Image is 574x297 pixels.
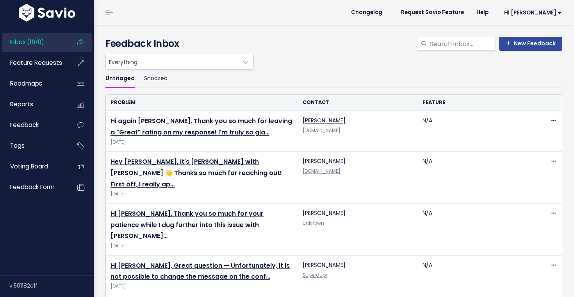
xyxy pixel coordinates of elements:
td: N/A [418,111,538,152]
td: N/A [418,152,538,204]
a: Help [470,7,495,18]
a: Reports [2,95,65,113]
span: Voting Board [10,162,48,170]
h4: Feedback Inbox [105,37,562,51]
a: New Feedback [499,37,562,51]
img: logo-white.9d6f32f41409.svg [17,4,77,21]
input: Search inbox... [429,37,496,51]
span: Reports [10,100,33,108]
a: Inbox (16/0) [2,33,65,51]
span: [DATE] [111,190,293,198]
span: Inbox (16/0) [10,38,44,46]
th: Contact [298,95,418,111]
span: Changelog [351,10,382,15]
a: Hi [PERSON_NAME], Thank you so much for your patience while I dug further into this issue with [P... [111,209,264,241]
a: Feedback form [2,178,65,196]
a: Untriaged [105,70,135,88]
div: v.501182c1f [9,276,94,296]
td: N/A [418,203,538,255]
a: Snoozed [144,70,168,88]
ul: Filter feature requests [105,70,562,88]
span: [DATE] [111,138,293,147]
a: [DOMAIN_NAME] [303,168,340,174]
th: Problem [106,95,298,111]
a: Roadmaps [2,75,65,93]
span: Feature Requests [10,59,62,67]
span: [DATE] [111,283,293,291]
a: Hi [PERSON_NAME], Great question — Unfortunately, it is not possible to change the message on the... [111,261,290,281]
span: Unknown [303,220,324,226]
th: Feature [418,95,538,111]
a: Superdupr [303,272,327,278]
a: Hi again [PERSON_NAME], Thank you so much for leaving a "Great" rating on my response! I'm truly ... [111,116,292,137]
a: [DOMAIN_NAME] [303,127,340,134]
a: [PERSON_NAME] [303,116,346,124]
span: Tags [10,141,25,150]
a: Hey [PERSON_NAME], It's [PERSON_NAME] with [PERSON_NAME] 👋 Thanks so much for reaching out! First... [111,157,282,189]
a: [PERSON_NAME] [303,157,346,165]
span: [DATE] [111,242,293,250]
td: N/A [418,255,538,296]
a: Tags [2,137,65,155]
span: Everything [106,54,238,69]
span: Feedback form [10,183,55,191]
a: [PERSON_NAME] [303,209,346,217]
span: Hi [PERSON_NAME] [504,10,562,16]
a: Hi [PERSON_NAME] [495,7,568,19]
a: Feedback [2,116,65,134]
a: [PERSON_NAME] [303,261,346,269]
a: Request Savio Feature [395,7,470,18]
a: Feature Requests [2,54,65,72]
span: Roadmaps [10,79,42,88]
span: Everything [105,54,254,70]
span: Feedback [10,121,39,129]
a: Voting Board [2,157,65,175]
